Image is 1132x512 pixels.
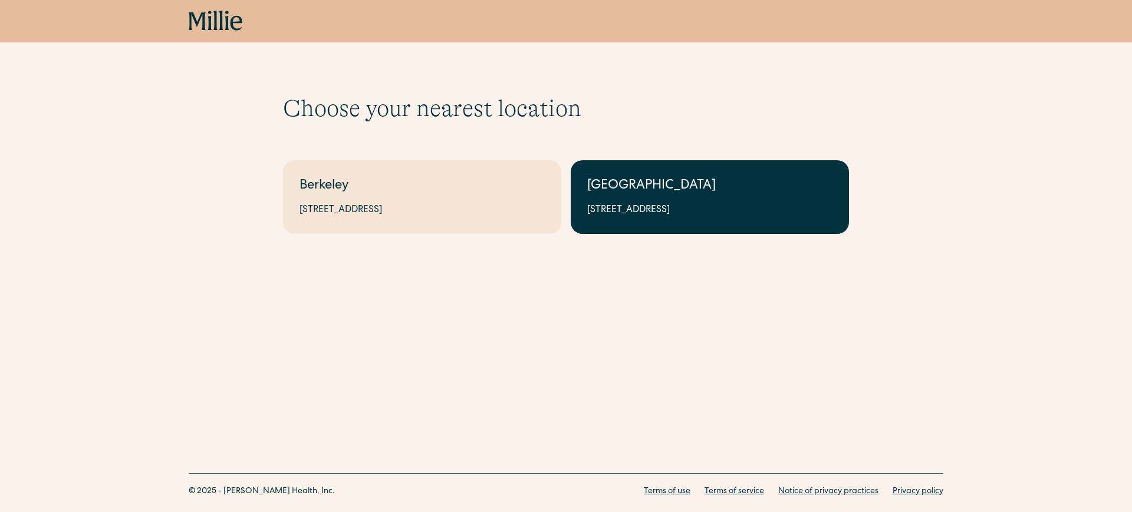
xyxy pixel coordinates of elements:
div: Berkeley [300,177,545,196]
div: © 2025 - [PERSON_NAME] Health, Inc. [189,485,335,498]
a: Berkeley[STREET_ADDRESS] [283,160,561,234]
a: [GEOGRAPHIC_DATA][STREET_ADDRESS] [571,160,849,234]
div: [STREET_ADDRESS] [300,203,545,217]
h1: Choose your nearest location [283,94,849,123]
a: Terms of service [705,485,764,498]
div: [STREET_ADDRESS] [587,203,832,217]
a: Notice of privacy practices [778,485,878,498]
div: [GEOGRAPHIC_DATA] [587,177,832,196]
a: Terms of use [644,485,690,498]
a: Privacy policy [893,485,943,498]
